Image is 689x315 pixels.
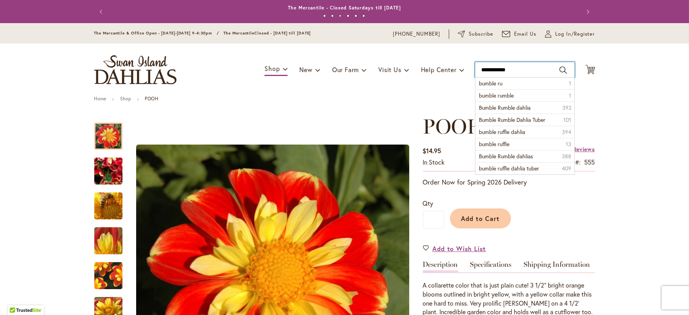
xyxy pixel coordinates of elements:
[458,30,493,38] a: Subscribe
[555,30,595,38] span: Log In/Register
[579,4,595,20] button: Next
[421,65,457,74] span: Help Center
[423,158,445,166] span: In stock
[564,158,581,166] strong: SKU
[332,65,359,74] span: Our Farm
[545,30,595,38] a: Log In/Register
[339,14,342,17] button: 3 of 6
[479,80,503,87] span: bumble ru
[94,4,110,20] button: Previous
[94,115,130,150] div: POOH
[569,80,572,87] span: 1
[559,64,567,76] button: Search
[80,185,137,227] img: POOH
[94,55,176,84] a: store logo
[393,30,441,38] a: [PHONE_NUMBER]
[120,96,131,101] a: Shop
[563,104,572,112] span: 392
[362,14,365,17] button: 6 of 6
[524,261,590,272] a: Shipping Information
[331,14,334,17] button: 2 of 6
[479,165,540,172] span: bumble ruffle dahlia tuber
[80,150,137,192] img: POOH
[80,220,137,262] img: POOH
[470,261,512,272] a: Specifications
[354,14,357,17] button: 5 of 6
[433,244,486,253] span: Add to Wish List
[479,128,525,136] span: bumble ruffle dahlia
[423,199,434,207] span: Qty
[299,65,312,74] span: New
[94,219,130,254] div: POOH
[288,5,401,11] a: The Mercantile - Closed Saturdays till [DATE]
[94,31,255,36] span: The Mercantile & Office Open - [DATE]-[DATE] 9-4:30pm / The Mercantile
[562,165,572,172] span: 409
[80,250,137,302] img: POOH
[423,147,441,155] span: $14.95
[566,140,572,148] span: 13
[479,116,546,123] span: Bumble Rumble Dahlia Tuber
[323,14,326,17] button: 1 of 6
[254,31,311,36] span: Closed - [DATE] till [DATE]
[423,244,486,253] a: Add to Wish List
[94,96,106,101] a: Home
[94,150,130,185] div: POOH
[562,152,572,160] span: 388
[566,145,595,153] a: 7 Reviews
[423,261,458,272] a: Description
[378,65,401,74] span: Visit Us
[423,158,445,167] div: Availability
[479,104,531,111] span: Bumble Rumble dahlia
[423,114,484,139] span: POOH
[469,30,494,38] span: Subscribe
[514,30,536,38] span: Email Us
[502,30,536,38] a: Email Us
[94,185,130,219] div: POOH
[145,96,158,101] strong: POOH
[94,254,130,289] div: POOH
[450,208,511,228] button: Add to Cart
[479,152,533,160] span: Bumble Rumble dahlias
[423,177,595,187] p: Order Now for Spring 2026 Delivery
[569,92,572,100] span: 1
[347,14,349,17] button: 4 of 6
[479,92,514,99] span: bumble rumble
[564,116,572,124] span: 101
[6,287,28,309] iframe: Launch Accessibility Center
[461,214,500,223] span: Add to Cart
[585,158,595,167] div: 555
[562,128,572,136] span: 394
[479,140,510,148] span: bumble ruffle
[264,64,280,72] span: Shop
[573,145,595,153] span: Reviews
